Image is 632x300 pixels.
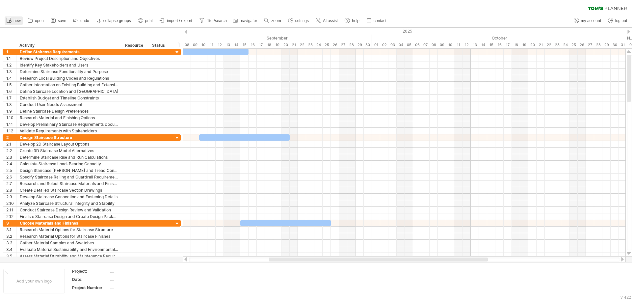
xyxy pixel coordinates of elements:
span: undo [80,18,89,23]
div: Monday, 27 October 2025 [586,41,594,48]
div: Friday, 26 September 2025 [331,41,339,48]
div: Validate Requirements with Stakeholders [20,128,118,134]
div: Thursday, 16 October 2025 [495,41,504,48]
a: new [5,16,23,25]
a: settings [286,16,311,25]
span: help [352,18,359,23]
div: 1.12 [6,128,16,134]
div: Saturday, 20 September 2025 [281,41,290,48]
div: 3.4 [6,246,16,253]
div: Determine Staircase Rise and Run Calculations [20,154,118,160]
div: Monday, 20 October 2025 [528,41,537,48]
div: 1.1 [6,55,16,62]
div: Friday, 24 October 2025 [561,41,569,48]
div: Tuesday, 21 October 2025 [537,41,545,48]
div: Gather Material Samples and Swatches [20,240,118,246]
div: Tuesday, 9 September 2025 [191,41,199,48]
span: my account [581,18,601,23]
div: Monday, 8 September 2025 [183,41,191,48]
div: 2.9 [6,194,16,200]
div: Create 3D Staircase Model Alternatives [20,148,118,154]
div: Monday, 29 September 2025 [355,41,364,48]
div: Thursday, 2 October 2025 [380,41,388,48]
div: 3 [6,220,16,226]
div: 1.5 [6,82,16,88]
div: 1.4 [6,75,16,81]
div: 2.4 [6,161,16,167]
div: Conduct User Needs Assessment [20,101,118,108]
div: Gather Information on Existing Building and Extension [20,82,118,88]
a: filter/search [197,16,229,25]
a: log out [606,16,629,25]
div: 1.2 [6,62,16,68]
div: Research Material Options for Staircase Finishes [20,233,118,239]
div: Project: [72,268,108,274]
div: Tuesday, 30 September 2025 [364,41,372,48]
span: navigator [241,18,257,23]
div: Establish Budget and Timeline Constraints [20,95,118,101]
div: Thursday, 25 September 2025 [323,41,331,48]
div: Research Material Options for Staircase Structure [20,227,118,233]
a: import / export [158,16,194,25]
div: Thursday, 18 September 2025 [265,41,273,48]
a: zoom [262,16,283,25]
div: Tuesday, 14 October 2025 [479,41,487,48]
div: Sunday, 28 September 2025 [347,41,355,48]
div: Sunday, 12 October 2025 [462,41,471,48]
div: .... [110,285,165,290]
div: Sunday, 26 October 2025 [578,41,586,48]
div: Saturday, 25 October 2025 [569,41,578,48]
div: Tuesday, 28 October 2025 [594,41,602,48]
div: 1.8 [6,101,16,108]
div: Assess Material Durability and Maintenance Requirements [20,253,118,259]
div: Monday, 6 October 2025 [413,41,421,48]
div: Wednesday, 1 October 2025 [372,41,380,48]
div: Thursday, 9 October 2025 [438,41,446,48]
div: Tuesday, 16 September 2025 [249,41,257,48]
div: 1 [6,49,16,55]
div: Status [152,42,167,49]
div: Develop Preliminary Staircase Requirements Document [20,121,118,127]
div: Research Material and Finishing Options [20,115,118,121]
div: Calculate Staircase Load-Bearing Capacity [20,161,118,167]
div: Develop 2D Staircase Layout Options [20,141,118,147]
div: September 2025 [125,35,372,41]
div: 1.7 [6,95,16,101]
div: 1.10 [6,115,16,121]
div: Finalize Staircase Design and Create Design Package [20,213,118,220]
div: Monday, 15 September 2025 [240,41,249,48]
div: Review Project Description and Objectives [20,55,118,62]
div: 2 [6,134,16,141]
span: contact [374,18,386,23]
a: help [343,16,361,25]
div: 2.1 [6,141,16,147]
div: Evaluate Material Sustainability and Environmental Impact [20,246,118,253]
div: 2.2 [6,148,16,154]
div: Saturday, 11 October 2025 [454,41,462,48]
div: Add your own logo [3,269,65,293]
div: .... [110,268,165,274]
div: 3.5 [6,253,16,259]
div: Tuesday, 23 September 2025 [306,41,314,48]
div: Saturday, 4 October 2025 [397,41,405,48]
div: Create Detailed Staircase Section Drawings [20,187,118,193]
div: Design Staircase Structure [20,134,118,141]
div: Sunday, 19 October 2025 [520,41,528,48]
div: Define Staircase Requirements [20,49,118,55]
a: collapse groups [94,16,133,25]
a: undo [71,16,91,25]
div: Define Staircase Design Preferences [20,108,118,114]
div: Tuesday, 7 October 2025 [421,41,430,48]
div: Monday, 22 September 2025 [298,41,306,48]
div: Analyze Staircase Structural Integrity and Stability [20,200,118,206]
div: Saturday, 27 September 2025 [339,41,347,48]
span: settings [295,18,309,23]
strong: collapse groups [103,18,131,23]
span: open [35,18,44,23]
div: Wednesday, 10 September 2025 [199,41,207,48]
a: contact [365,16,388,25]
div: Wednesday, 8 October 2025 [430,41,438,48]
a: my account [572,16,603,25]
div: Wednesday, 29 October 2025 [602,41,611,48]
div: Activity [19,42,118,49]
